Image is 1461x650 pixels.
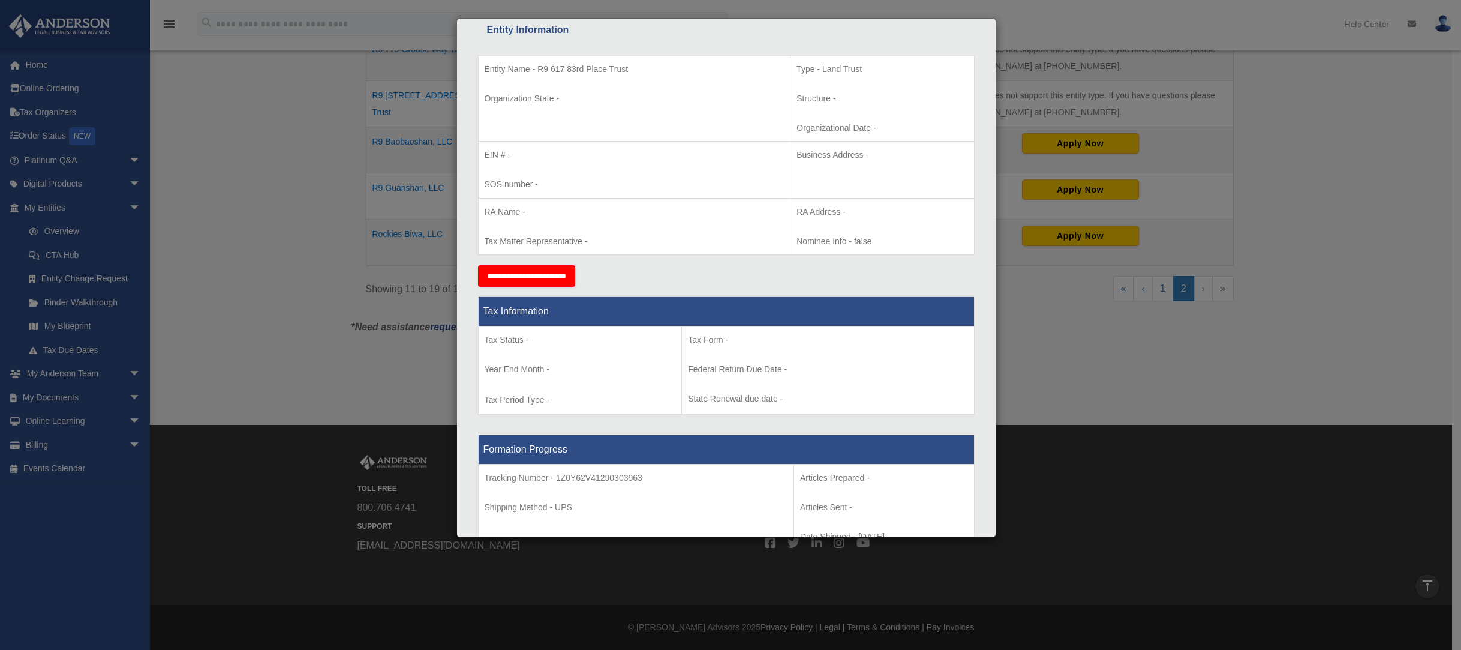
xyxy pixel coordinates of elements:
p: Articles Prepared - [800,471,968,486]
p: Nominee Info - false [796,234,967,249]
th: Tax Information [478,297,974,327]
p: Date Shipped - [DATE] [800,529,968,544]
p: Tax Status - [485,333,676,348]
p: Tax Matter Representative - [485,234,784,249]
td: Tax Period Type - [478,327,682,415]
p: RA Name - [485,205,784,220]
p: Articles Sent - [800,500,968,515]
p: Federal Return Due Date - [688,362,967,377]
th: Formation Progress [478,435,974,465]
p: Structure - [796,91,967,106]
p: Tax Form - [688,333,967,348]
p: Shipping Method - UPS [485,500,787,515]
p: Entity Name - R9 617 83rd Place Trust [485,62,784,77]
p: Business Address - [796,148,967,163]
p: RA Address - [796,205,967,220]
p: Type - Land Trust [796,62,967,77]
p: Organizational Date - [796,121,967,136]
p: Organization State - [485,91,784,106]
p: EIN # - [485,148,784,163]
p: Tracking Number - 1Z0Y62V41290303963 [485,471,787,486]
div: Entity Information [487,22,966,38]
p: State Renewal due date - [688,391,967,406]
p: Year End Month - [485,362,676,377]
p: SOS number - [485,177,784,192]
